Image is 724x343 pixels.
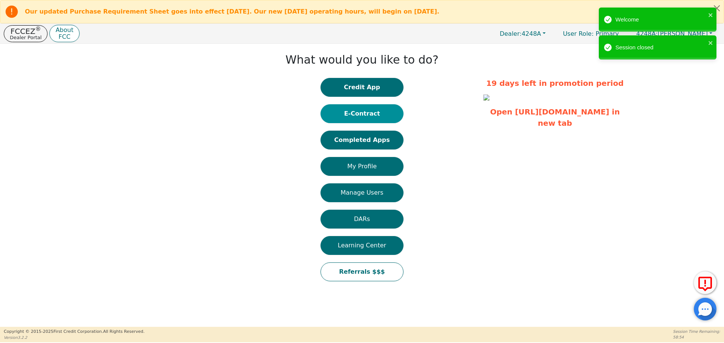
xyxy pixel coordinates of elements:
[55,27,73,33] p: About
[4,335,144,340] p: Version 3.2.2
[708,38,713,47] button: close
[708,11,713,19] button: close
[55,34,73,40] p: FCC
[615,15,706,24] div: Welcome
[321,210,403,229] button: DARs
[285,53,439,67] h1: What would you like to do?
[615,43,706,52] div: Session closed
[49,25,79,43] button: AboutFCC
[4,329,144,335] p: Copyright © 2015- 2025 First Credit Corporation.
[483,95,489,101] img: 12107b7d-2dc1-41a9-a10b-f4b5a9254c00
[321,78,403,97] button: Credit App
[500,30,541,37] span: 4248A
[35,26,41,32] sup: ®
[103,329,144,334] span: All Rights Reserved.
[321,183,403,202] button: Manage Users
[492,28,554,40] button: Dealer:4248A
[710,0,724,16] button: Close alert
[673,334,720,340] p: 58:54
[321,236,403,255] button: Learning Center
[490,107,620,128] a: Open [URL][DOMAIN_NAME] in new tab
[321,104,403,123] button: E-Contract
[555,26,626,41] p: Primary
[321,131,403,149] button: Completed Apps
[673,329,720,334] p: Session Time Remaining:
[694,271,716,294] button: Report Error to FCC
[321,262,403,281] button: Referrals $$$
[483,78,627,89] p: 19 days left in promotion period
[25,8,439,15] b: Our updated Purchase Requirement Sheet goes into effect [DATE]. Our new [DATE] operating hours, w...
[555,26,626,41] a: User Role: Primary
[10,27,41,35] p: FCCEZ
[321,157,403,176] button: My Profile
[500,30,522,37] span: Dealer:
[563,30,594,37] span: User Role :
[10,35,41,40] p: Dealer Portal
[4,25,48,42] button: FCCEZ®Dealer Portal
